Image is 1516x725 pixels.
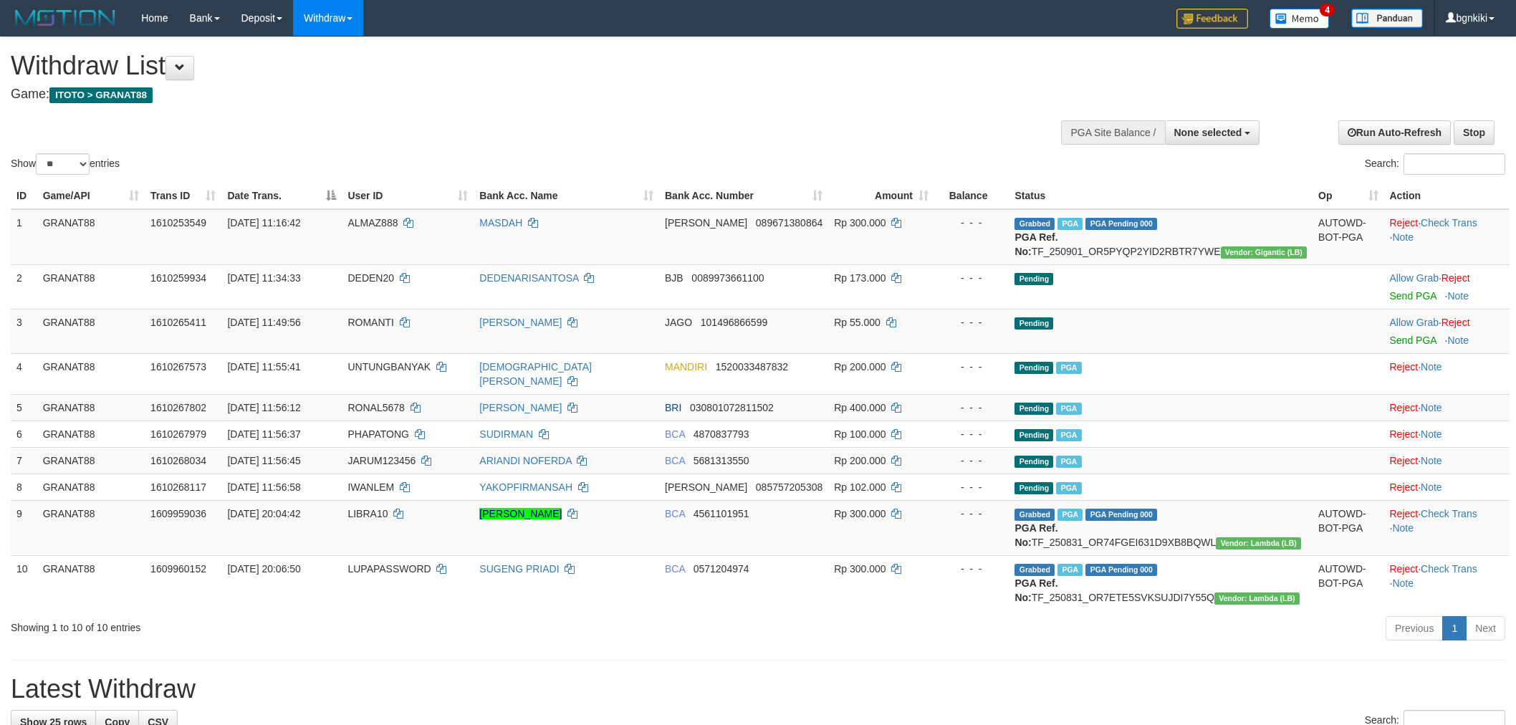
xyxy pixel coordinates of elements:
[347,402,404,413] span: RONAL5678
[150,272,206,284] span: 1610259934
[1447,290,1469,302] a: Note
[11,52,997,80] h1: Withdraw List
[227,317,300,328] span: [DATE] 11:49:56
[940,400,1004,415] div: - - -
[11,209,37,265] td: 1
[479,402,562,413] a: [PERSON_NAME]
[145,183,221,209] th: Trans ID: activate to sort column ascending
[1014,522,1057,548] b: PGA Ref. No:
[37,353,145,394] td: GRANAT88
[37,474,145,500] td: GRANAT88
[1320,4,1335,16] span: 4
[665,455,685,466] span: BCA
[1384,500,1510,555] td: · ·
[1390,317,1439,328] a: Allow Grab
[1466,616,1505,640] a: Next
[716,361,788,373] span: Copy 1520033487832 to clipboard
[1313,183,1383,209] th: Op: activate to sort column ascending
[665,402,681,413] span: BRI
[479,481,572,493] a: YAKOPFIRMANSAH
[347,361,431,373] span: UNTUNGBANYAK
[940,315,1004,330] div: - - -
[479,317,562,328] a: [PERSON_NAME]
[11,183,37,209] th: ID
[1057,218,1083,230] span: Marked by bgnrattana
[1014,403,1053,415] span: Pending
[11,353,37,394] td: 4
[1014,273,1053,285] span: Pending
[11,87,997,102] h4: Game:
[11,555,37,610] td: 10
[227,217,300,229] span: [DATE] 11:16:42
[227,361,300,373] span: [DATE] 11:55:41
[1056,362,1081,374] span: Marked by bgnzaza
[1390,361,1419,373] a: Reject
[1390,317,1441,328] span: ·
[1057,509,1083,521] span: Marked by bgndara
[1390,335,1436,346] a: Send PGA
[227,455,300,466] span: [DATE] 11:56:45
[694,563,749,575] span: Copy 0571204974 to clipboard
[1441,317,1470,328] a: Reject
[665,481,747,493] span: [PERSON_NAME]
[150,428,206,440] span: 1610267979
[1384,183,1510,209] th: Action
[150,402,206,413] span: 1610267802
[1421,217,1477,229] a: Check Trans
[1390,402,1419,413] a: Reject
[150,361,206,373] span: 1610267573
[1009,500,1313,555] td: TF_250831_OR74FGEI631D9XB8BQWL
[1454,120,1495,145] a: Stop
[665,508,685,519] span: BCA
[37,183,145,209] th: Game/API: activate to sort column ascending
[828,183,934,209] th: Amount: activate to sort column ascending
[1392,231,1414,243] a: Note
[1061,120,1164,145] div: PGA Site Balance /
[1009,555,1313,610] td: TF_250831_OR7ETE5SVKSUJDI7Y55Q
[342,183,474,209] th: User ID: activate to sort column ascending
[1057,564,1083,576] span: Marked by bgndara
[1176,9,1248,29] img: Feedback.jpg
[1384,421,1510,447] td: ·
[1056,482,1081,494] span: Marked by bgnrattana
[1421,361,1442,373] a: Note
[150,481,206,493] span: 1610268117
[347,428,409,440] span: PHAPATONG
[940,480,1004,494] div: - - -
[1384,309,1510,353] td: ·
[694,455,749,466] span: Copy 5681313550 to clipboard
[479,508,562,519] a: [PERSON_NAME]
[834,455,886,466] span: Rp 200.000
[1365,153,1505,175] label: Search:
[479,428,533,440] a: SUDIRMAN
[1386,616,1443,640] a: Previous
[347,563,431,575] span: LUPAPASSWORD
[347,272,394,284] span: DEDEN20
[347,508,388,519] span: LIBRA10
[1216,537,1301,549] span: Vendor URL: https://dashboard.q2checkout.com/secure
[1014,362,1053,374] span: Pending
[37,555,145,610] td: GRANAT88
[1392,522,1414,534] a: Note
[1384,264,1510,309] td: ·
[1056,403,1081,415] span: Marked by bgnzaza
[665,563,685,575] span: BCA
[1392,577,1414,589] a: Note
[227,402,300,413] span: [DATE] 11:56:12
[11,421,37,447] td: 6
[1384,209,1510,265] td: · ·
[1009,183,1313,209] th: Status
[150,508,206,519] span: 1609959036
[227,428,300,440] span: [DATE] 11:56:37
[1421,563,1477,575] a: Check Trans
[227,563,300,575] span: [DATE] 20:06:50
[1174,127,1242,138] span: None selected
[1384,353,1510,394] td: ·
[479,217,522,229] a: MASDAH
[756,217,822,229] span: Copy 089671380864 to clipboard
[665,272,683,284] span: BJB
[1338,120,1451,145] a: Run Auto-Refresh
[1014,317,1053,330] span: Pending
[1221,246,1308,259] span: Vendor URL: https://dashboard.q2checkout.com/secure
[37,209,145,265] td: GRANAT88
